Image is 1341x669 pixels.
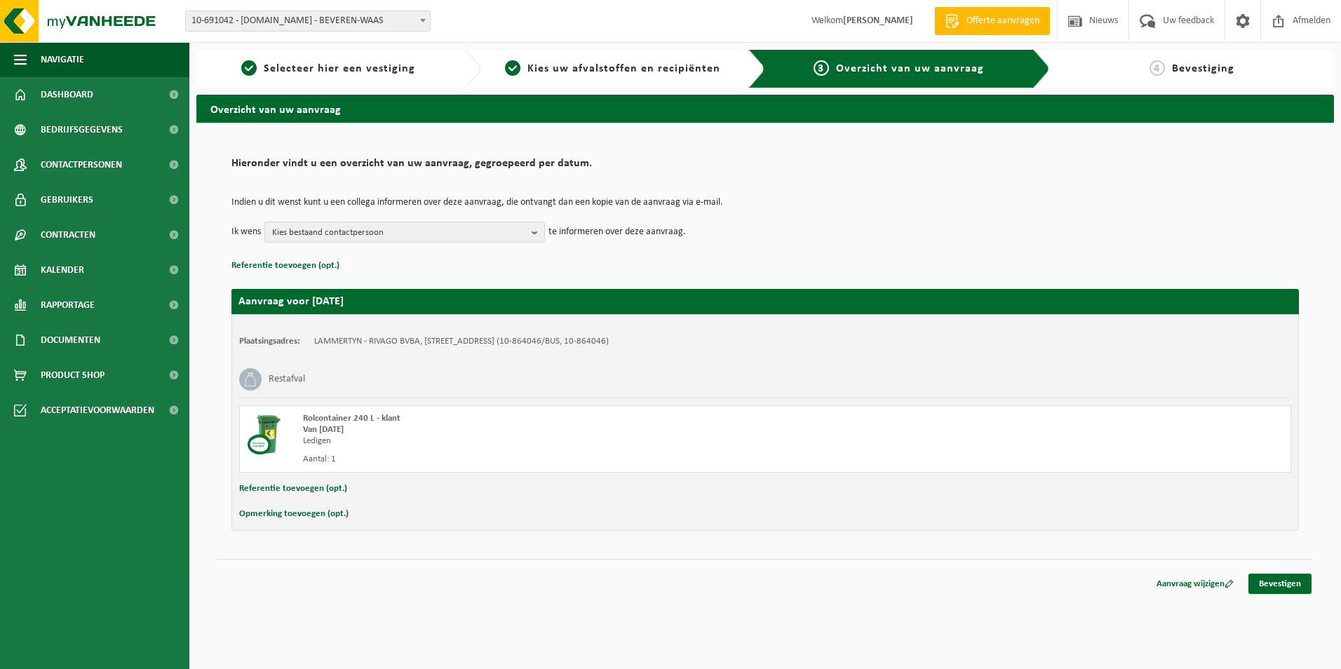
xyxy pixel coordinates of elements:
[264,222,545,243] button: Kies bestaand contactpersoon
[41,182,93,217] span: Gebruikers
[488,60,738,77] a: 2Kies uw afvalstoffen en recipiënten
[239,480,347,498] button: Referentie toevoegen (opt.)
[241,60,257,76] span: 1
[269,368,305,391] h3: Restafval
[1146,574,1244,594] a: Aanvraag wijzigen
[41,252,84,288] span: Kalender
[963,14,1043,28] span: Offerte aanvragen
[272,222,526,243] span: Kies bestaand contactpersoon
[231,198,1299,208] p: Indien u dit wenst kunt u een collega informeren over deze aanvraag, die ontvangt dan een kopie v...
[314,336,609,347] td: LAMMERTYN - RIVAGO BVBA, [STREET_ADDRESS] (10-864046/BUS, 10-864046)
[303,414,400,423] span: Rolcontainer 240 L - klant
[934,7,1050,35] a: Offerte aanvragen
[527,63,720,74] span: Kies uw afvalstoffen en recipiënten
[239,337,300,346] strong: Plaatsingsadres:
[843,15,913,26] strong: [PERSON_NAME]
[41,288,95,323] span: Rapportage
[231,158,1299,177] h2: Hieronder vindt u een overzicht van uw aanvraag, gegroepeerd per datum.
[303,425,344,434] strong: Van [DATE]
[41,77,93,112] span: Dashboard
[41,112,123,147] span: Bedrijfsgegevens
[203,60,453,77] a: 1Selecteer hier een vestiging
[186,11,430,31] span: 10-691042 - LAMMERTYN.NET - BEVEREN-WAAS
[505,60,520,76] span: 2
[231,257,339,275] button: Referentie toevoegen (opt.)
[231,222,261,243] p: Ik wens
[836,63,984,74] span: Overzicht van uw aanvraag
[185,11,431,32] span: 10-691042 - LAMMERTYN.NET - BEVEREN-WAAS
[247,413,289,455] img: WB-0240-CU.png
[41,393,154,428] span: Acceptatievoorwaarden
[41,42,84,77] span: Navigatie
[196,95,1334,122] h2: Overzicht van uw aanvraag
[1248,574,1312,594] a: Bevestigen
[238,296,344,307] strong: Aanvraag voor [DATE]
[303,435,821,447] div: Ledigen
[41,147,122,182] span: Contactpersonen
[1172,63,1234,74] span: Bevestiging
[41,217,95,252] span: Contracten
[548,222,686,243] p: te informeren over deze aanvraag.
[239,505,349,523] button: Opmerking toevoegen (opt.)
[41,323,100,358] span: Documenten
[814,60,829,76] span: 3
[41,358,105,393] span: Product Shop
[1150,60,1165,76] span: 4
[264,63,415,74] span: Selecteer hier een vestiging
[303,454,821,465] div: Aantal: 1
